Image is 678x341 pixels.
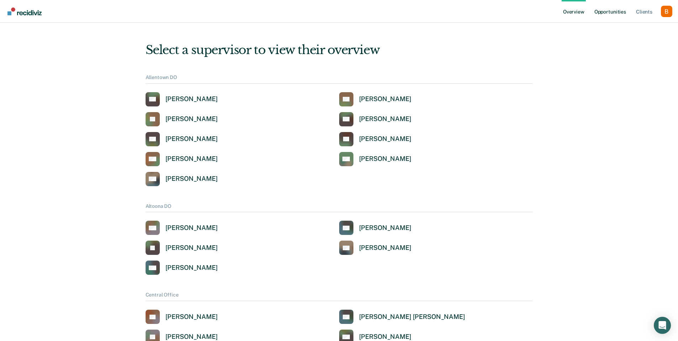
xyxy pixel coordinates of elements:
a: [PERSON_NAME] [339,221,411,235]
div: [PERSON_NAME] [165,95,218,103]
a: [PERSON_NAME] [146,172,218,186]
a: [PERSON_NAME] [146,152,218,166]
a: [PERSON_NAME] [339,241,411,255]
a: [PERSON_NAME] [339,112,411,126]
div: Select a supervisor to view their overview [146,43,533,57]
div: [PERSON_NAME] [359,115,411,123]
a: [PERSON_NAME] [146,261,218,275]
div: [PERSON_NAME] [165,135,218,143]
div: [PERSON_NAME] [359,155,411,163]
img: Recidiviz [7,7,42,15]
div: Altoona DO [146,203,533,213]
a: [PERSON_NAME] [339,152,411,166]
div: [PERSON_NAME] [165,115,218,123]
div: [PERSON_NAME] [165,264,218,272]
div: [PERSON_NAME] [359,333,411,341]
a: [PERSON_NAME] [146,221,218,235]
a: [PERSON_NAME] [146,310,218,324]
a: [PERSON_NAME] [146,132,218,146]
div: Open Intercom Messenger [654,317,671,334]
a: [PERSON_NAME] [339,92,411,106]
div: [PERSON_NAME] [359,135,411,143]
div: [PERSON_NAME] [359,224,411,232]
div: [PERSON_NAME] [359,95,411,103]
a: [PERSON_NAME] [146,241,218,255]
button: Profile dropdown button [661,6,672,17]
div: Central Office [146,292,533,301]
div: [PERSON_NAME] [165,224,218,232]
div: [PERSON_NAME] [165,313,218,321]
div: [PERSON_NAME] [165,244,218,252]
div: [PERSON_NAME] [359,244,411,252]
div: [PERSON_NAME] [165,155,218,163]
div: [PERSON_NAME] [165,175,218,183]
a: [PERSON_NAME] [PERSON_NAME] [339,310,465,324]
div: [PERSON_NAME] [165,333,218,341]
div: [PERSON_NAME] [PERSON_NAME] [359,313,465,321]
a: [PERSON_NAME] [146,112,218,126]
a: [PERSON_NAME] [339,132,411,146]
div: Allentown DO [146,74,533,84]
a: [PERSON_NAME] [146,92,218,106]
